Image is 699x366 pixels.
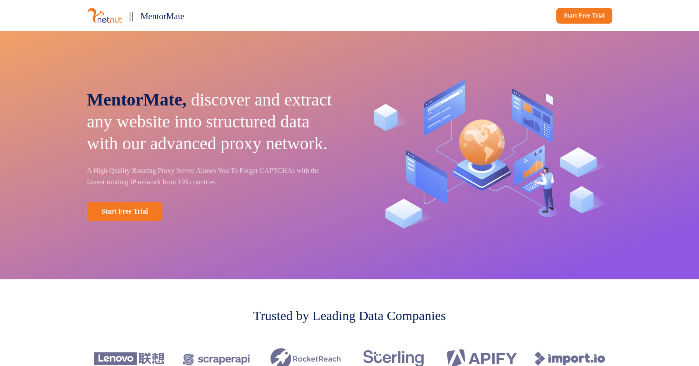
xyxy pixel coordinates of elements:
span: MentorMate, [87,90,187,109]
p: A High Quality Rotating Proxy Server Allows You To Forget CAPTCHAs with the fastest rotating IP n... [87,165,337,188]
a: Start Free Trial [87,202,163,221]
p: Trusted by Leading Data Companies [253,306,446,325]
p: discover and extract any website into structured data with our advanced proxy network. [87,89,337,155]
p: || [129,7,133,24]
span: MentorMate [141,11,184,21]
a: Start Free Trial [556,8,612,24]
